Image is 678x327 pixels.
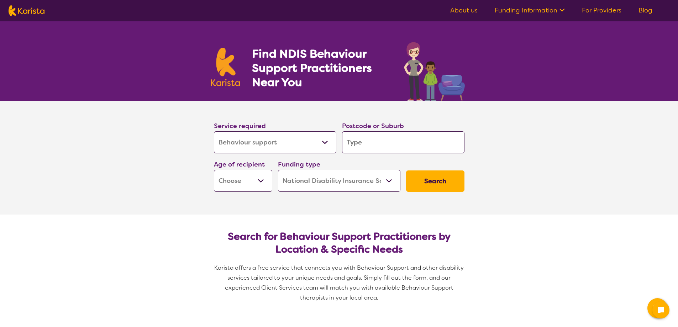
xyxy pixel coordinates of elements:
label: Service required [214,122,266,130]
h1: Find NDIS Behaviour Support Practitioners Near You [252,47,390,89]
label: Age of recipient [214,160,265,169]
input: Type [342,131,464,153]
p: Karista offers a free service that connects you with Behaviour Support and other disability servi... [211,263,467,303]
img: Karista logo [211,48,240,86]
a: About us [450,6,478,15]
img: behaviour-support [402,38,467,101]
label: Funding type [278,160,320,169]
label: Postcode or Suburb [342,122,404,130]
a: Blog [638,6,652,15]
a: For Providers [582,6,621,15]
img: Karista logo [9,5,44,16]
h2: Search for Behaviour Support Practitioners by Location & Specific Needs [220,230,459,256]
button: Search [406,170,464,192]
a: Funding Information [495,6,565,15]
button: Channel Menu [647,298,667,318]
